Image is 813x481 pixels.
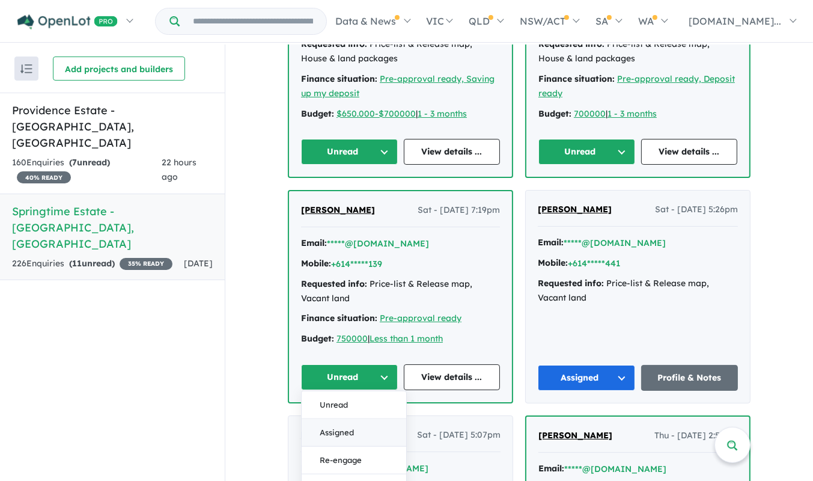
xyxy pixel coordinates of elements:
span: Thu - [DATE] 2:53am [654,429,737,443]
a: 750000 [336,333,368,344]
div: | [301,332,500,346]
button: Unread [301,364,398,390]
a: 700000 [574,108,606,119]
h5: Springtime Estate - [GEOGRAPHIC_DATA] , [GEOGRAPHIC_DATA] [12,203,213,252]
div: Price-list & Release map, Vacant land [301,277,500,306]
div: | [538,107,737,121]
div: 160 Enquir ies [12,156,162,185]
a: Pre-approval ready, Deposit ready [538,73,735,99]
a: View details ... [641,139,738,165]
button: Assigned [538,365,635,391]
span: Sat - [DATE] 7:19pm [418,203,500,218]
a: View details ... [404,139,501,165]
strong: ( unread) [69,258,115,269]
div: Price-list & Release map, Vacant land [538,277,738,305]
span: Sat - [DATE] 5:26pm [655,203,738,217]
div: | [301,107,500,121]
span: 22 hours ago [162,157,196,182]
button: Unread [301,139,398,165]
div: Price-list & Release map, House & land packages [301,37,500,66]
strong: Email: [538,463,564,474]
strong: Mobile: [538,257,568,268]
strong: Budget: [301,333,334,344]
a: [PERSON_NAME] [538,429,612,443]
a: [PERSON_NAME] [538,203,612,217]
span: 40 % READY [17,171,71,183]
strong: Finance situation: [301,313,377,323]
strong: ( unread) [69,157,110,168]
a: [PERSON_NAME] [300,428,374,443]
strong: Email: [301,237,327,248]
span: 11 [72,258,82,269]
div: 226 Enquir ies [12,257,172,271]
a: $650.000-$700000 [336,108,416,119]
strong: Finance situation: [301,73,377,84]
span: [DOMAIN_NAME]... [689,15,781,27]
img: sort.svg [20,64,32,73]
strong: Requested info: [301,278,367,289]
span: Sat - [DATE] 5:07pm [417,428,501,443]
button: Assigned [302,419,406,447]
button: Add projects and builders [53,57,185,81]
a: 1 - 3 months [418,108,467,119]
strong: Email: [300,462,326,473]
strong: Requested info: [538,38,604,49]
strong: Requested info: [301,38,367,49]
span: [PERSON_NAME] [301,204,375,215]
input: Try estate name, suburb, builder or developer [182,8,324,34]
a: Pre-approval ready, Saving up my deposit [301,73,495,99]
span: [DATE] [184,258,213,269]
a: Pre-approval ready [380,313,461,323]
strong: Finance situation: [538,73,615,84]
span: 35 % READY [120,258,172,270]
a: Profile & Notes [641,365,738,391]
strong: Email: [538,237,564,248]
a: [PERSON_NAME] [301,203,375,218]
span: [PERSON_NAME] [538,204,612,215]
a: View details ... [404,364,501,390]
span: 7 [72,157,77,168]
button: Re-engage [302,447,406,474]
img: Openlot PRO Logo White [17,14,118,29]
strong: Requested info: [538,278,604,289]
a: Less than 1 month [370,333,443,344]
span: [PERSON_NAME] [538,430,612,441]
button: Unread [302,391,406,419]
button: Unread [538,139,635,165]
strong: Mobile: [301,258,331,269]
strong: Budget: [301,108,334,119]
a: 1 - 3 months [607,108,657,119]
h5: Providence Estate - [GEOGRAPHIC_DATA] , [GEOGRAPHIC_DATA] [12,102,213,151]
strong: Budget: [538,108,571,119]
div: Price-list & Release map, House & land packages [538,37,737,66]
span: [PERSON_NAME] [300,429,374,440]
